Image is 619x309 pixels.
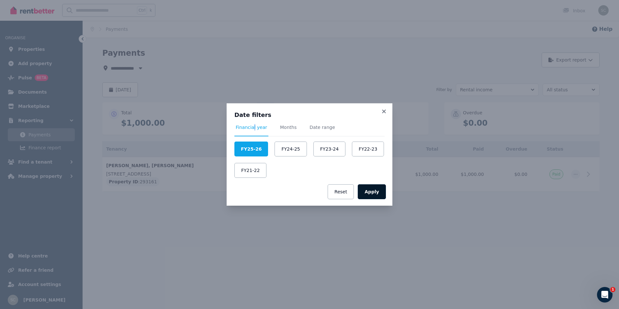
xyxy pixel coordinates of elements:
span: Date range [309,124,335,131]
button: FY24-25 [275,142,307,156]
iframe: Intercom live chat [597,287,613,303]
button: Reset [328,184,354,199]
button: FY22-23 [352,142,384,156]
button: Apply [358,184,386,199]
span: Months [280,124,297,131]
button: FY25-26 [234,142,268,156]
span: 1 [610,287,615,292]
button: FY21-22 [234,163,266,178]
h3: Date filters [234,111,385,119]
nav: Tabs [234,124,385,136]
button: FY23-24 [313,142,345,156]
span: Financial year [236,124,267,131]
